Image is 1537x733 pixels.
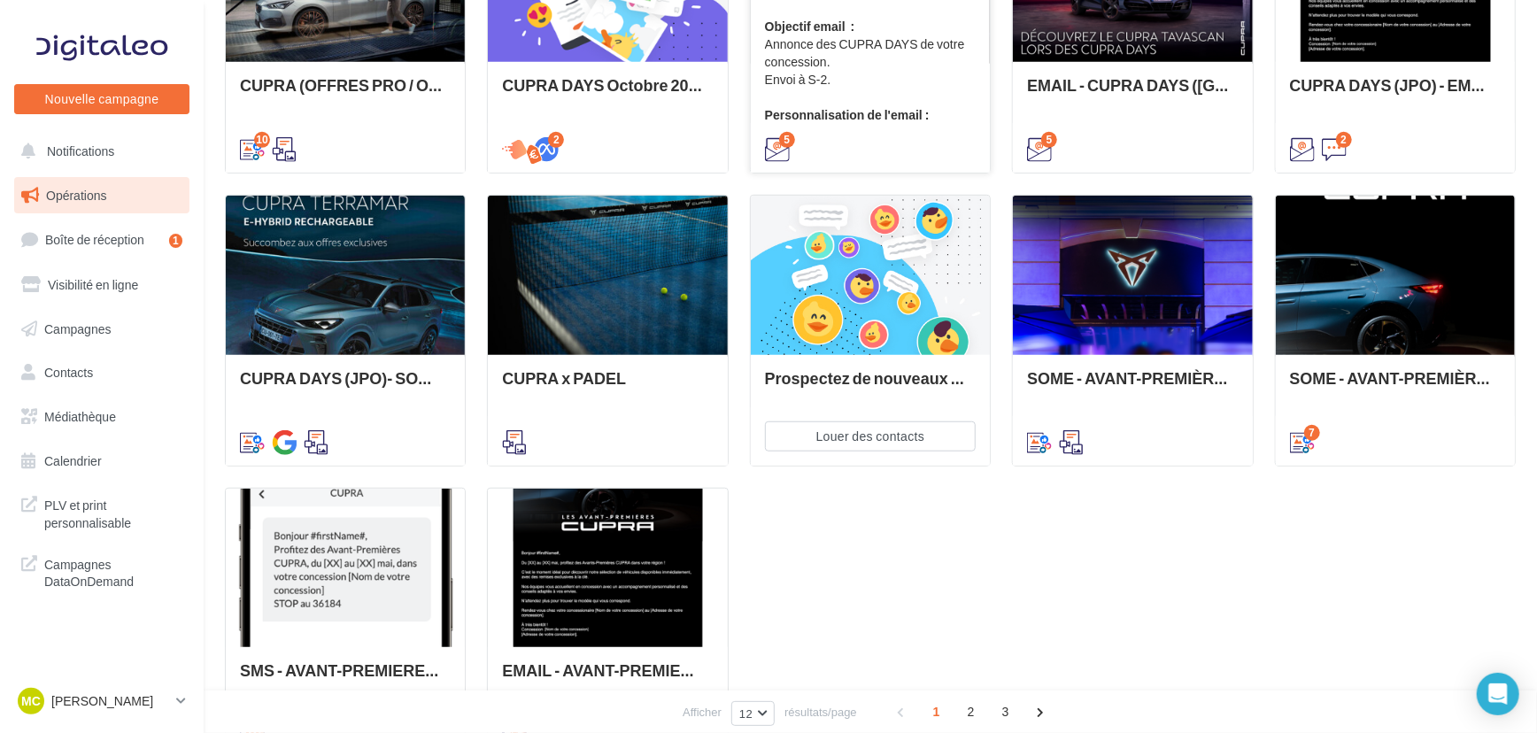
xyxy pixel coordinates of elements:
[784,704,857,721] span: résultats/page
[923,698,951,726] span: 1
[240,661,451,697] div: SMS - AVANT-PREMIERES CUPRA PART (VENTES PRIVEES)
[44,552,182,590] span: Campagnes DataOnDemand
[779,132,795,148] div: 5
[1477,673,1519,715] div: Open Intercom Messenger
[1041,132,1057,148] div: 5
[502,369,713,405] div: CUPRA x PADEL
[11,266,193,304] a: Visibilité en ligne
[1336,132,1352,148] div: 2
[957,698,985,726] span: 2
[992,698,1020,726] span: 3
[44,493,182,531] span: PLV et print personnalisable
[1290,76,1501,112] div: CUPRA DAYS (JPO) - EMAIL + SMS
[11,545,193,598] a: Campagnes DataOnDemand
[11,133,186,170] button: Notifications
[11,177,193,214] a: Opérations
[548,132,564,148] div: 2
[1304,425,1320,441] div: 7
[731,701,775,726] button: 12
[14,84,189,114] button: Nouvelle campagne
[254,132,270,148] div: 10
[240,76,451,112] div: CUPRA (OFFRES PRO / OCT) - SOCIAL MEDIA
[683,704,722,721] span: Afficher
[44,320,112,336] span: Campagnes
[11,311,193,348] a: Campagnes
[45,232,144,247] span: Boîte de réception
[1027,76,1238,112] div: EMAIL - CUPRA DAYS ([GEOGRAPHIC_DATA]) Private Générique
[240,369,451,405] div: CUPRA DAYS (JPO)- SOCIAL MEDIA
[11,486,193,538] a: PLV et print personnalisable
[48,277,138,292] span: Visibilité en ligne
[1290,369,1501,405] div: SOME - AVANT-PREMIÈRES CUPRA PART (VENTES PRIVEES)
[46,188,106,203] span: Opérations
[765,19,855,34] strong: Objectif email :
[11,220,193,258] a: Boîte de réception1
[11,398,193,436] a: Médiathèque
[21,692,41,710] span: MC
[765,369,976,405] div: Prospectez de nouveaux contacts
[502,661,713,697] div: EMAIL - AVANT-PREMIERES CUPRA PART (VENTES PRIVEES)
[11,443,193,480] a: Calendrier
[1027,369,1238,405] div: SOME - AVANT-PREMIÈRES CUPRA FOR BUSINESS (VENTES PRIVEES)
[51,692,169,710] p: [PERSON_NAME]
[169,234,182,248] div: 1
[11,354,193,391] a: Contacts
[14,684,189,718] a: MC [PERSON_NAME]
[44,453,102,468] span: Calendrier
[739,706,753,721] span: 12
[765,107,930,122] strong: Personnalisation de l'email :
[765,421,976,451] button: Louer des contacts
[44,365,93,380] span: Contacts
[44,409,116,424] span: Médiathèque
[502,76,713,112] div: CUPRA DAYS Octobre 2025
[47,143,114,158] span: Notifications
